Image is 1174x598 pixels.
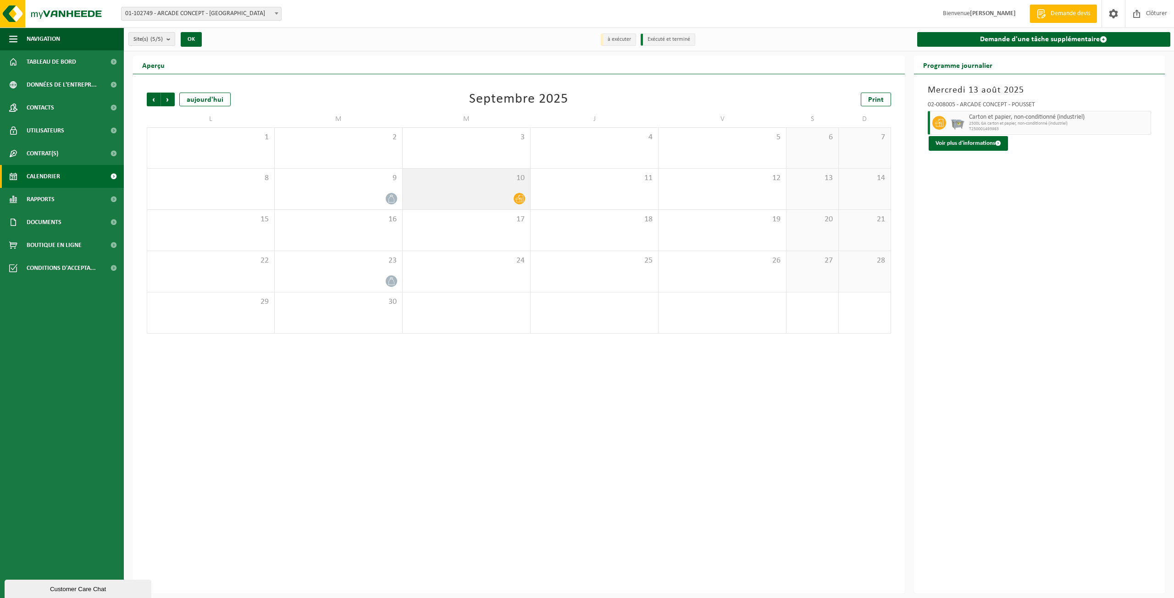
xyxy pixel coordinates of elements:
div: aujourd'hui [179,93,231,106]
span: 01-102749 - ARCADE CONCEPT - LIÈGE [122,7,281,20]
span: Conditions d'accepta... [27,257,96,280]
span: 17 [407,214,526,225]
span: Calendrier [27,165,60,188]
span: Contacts [27,96,54,119]
div: Septembre 2025 [469,93,568,106]
span: Contrat(s) [27,142,58,165]
span: 10 [407,173,526,183]
td: L [147,111,275,127]
img: WB-2500-GAL-GY-01 [951,116,964,130]
h3: Mercredi 13 août 2025 [928,83,1152,97]
span: Documents [27,211,61,234]
span: Rapports [27,188,55,211]
span: 29 [152,297,270,307]
strong: [PERSON_NAME] [970,10,1016,17]
span: Print [868,96,884,104]
span: 22 [152,256,270,266]
span: 27 [791,256,834,266]
div: 02-008005 - ARCADE CONCEPT - POUSSET [928,102,1152,111]
td: J [531,111,659,127]
count: (5/5) [150,36,163,42]
span: Suivant [161,93,175,106]
span: 01-102749 - ARCADE CONCEPT - LIÈGE [121,7,282,21]
span: Précédent [147,93,161,106]
span: 6 [791,132,834,143]
iframe: chat widget [5,578,153,598]
a: Demande d'une tâche supplémentaire [917,32,1171,47]
span: 23 [279,256,398,266]
button: OK [181,32,202,47]
a: Demande devis [1030,5,1097,23]
span: Données de l'entrepr... [27,73,97,96]
span: 2 [279,132,398,143]
span: Boutique en ligne [27,234,82,257]
span: 20 [791,214,834,225]
td: D [839,111,891,127]
span: 16 [279,214,398,225]
h2: Aperçu [133,56,174,74]
span: 8 [152,173,270,183]
td: V [659,111,786,127]
span: 12 [663,173,781,183]
span: 3 [407,132,526,143]
span: Tableau de bord [27,50,76,73]
span: 19 [663,214,781,225]
span: Carton et papier, non-conditionné (industriel) [969,114,1149,121]
button: Voir plus d'informations [929,136,1008,151]
span: T250001493983 [969,126,1149,132]
span: 30 [279,297,398,307]
span: 26 [663,256,781,266]
span: 24 [407,256,526,266]
span: 11 [535,173,653,183]
span: 15 [152,214,270,225]
td: S [786,111,839,127]
td: M [403,111,531,127]
span: Navigation [27,27,60,50]
li: Exécuté et terminé [641,33,695,46]
span: 21 [843,214,886,225]
span: 18 [535,214,653,225]
span: Demande devis [1048,9,1092,18]
span: 25 [535,256,653,266]
span: Site(s) [133,33,163,46]
span: 14 [843,173,886,183]
li: à exécuter [601,33,636,46]
span: Utilisateurs [27,119,64,142]
span: 5 [663,132,781,143]
span: 4 [535,132,653,143]
td: M [275,111,403,127]
a: Print [861,93,891,106]
span: 13 [791,173,834,183]
span: 2500L GA carton et papier, non-conditionné (industriel) [969,121,1149,126]
span: 28 [843,256,886,266]
h2: Programme journalier [914,56,1002,74]
button: Site(s)(5/5) [128,32,175,46]
span: 1 [152,132,270,143]
span: 7 [843,132,886,143]
span: 9 [279,173,398,183]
